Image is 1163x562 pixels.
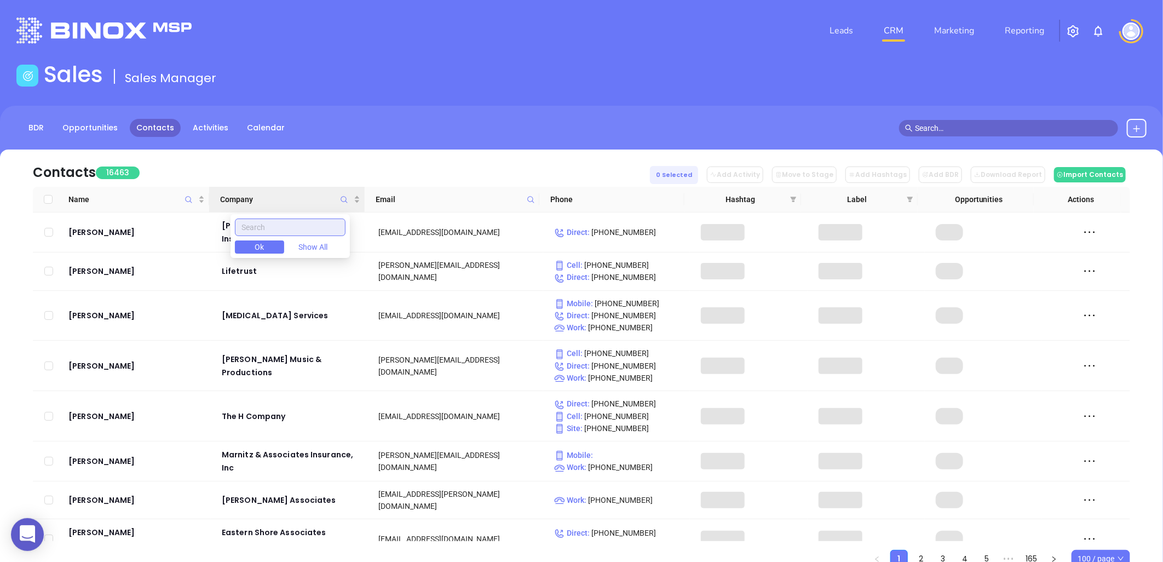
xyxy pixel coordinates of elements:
a: [PERSON_NAME] Music & Productions [222,353,363,379]
p: [PHONE_NUMBER] [554,309,686,322]
button: Add Activity [707,167,763,183]
a: [PERSON_NAME] [68,359,206,372]
span: Mobile : [554,451,593,460]
span: Direct : [554,541,590,549]
span: Cell : [554,261,583,269]
div: [EMAIL_ADDRESS][DOMAIN_NAME] [378,226,539,238]
input: Search [235,219,346,236]
span: Cell : [554,349,583,358]
div: 0 Selected [650,166,698,184]
a: Contacts [130,119,181,137]
a: Opportunities [56,119,124,137]
img: iconSetting [1067,25,1080,38]
input: Search… [915,122,1112,134]
a: Eastern Shore Associates Insurance Agency [222,526,363,552]
a: [PERSON_NAME][DEMOGRAPHIC_DATA] [68,526,206,552]
p: [PHONE_NUMBER] [554,322,686,334]
th: Opportunities [918,187,1034,213]
span: Work : [554,323,586,332]
div: [PERSON_NAME][EMAIL_ADDRESS][DOMAIN_NAME] [378,259,539,283]
span: filter [905,191,916,208]
div: Marnitz & Associates Insurance, Inc [222,448,363,474]
a: Reporting [1000,20,1049,42]
p: [PHONE_NUMBER] [554,494,686,506]
th: Phone [539,187,685,213]
a: [PERSON_NAME] Resources Insurance [222,219,363,245]
p: [PHONE_NUMBER] [554,297,686,309]
a: [MEDICAL_DATA] Services [222,309,363,322]
div: [EMAIL_ADDRESS][DOMAIN_NAME] [378,309,539,322]
span: filter [907,196,913,203]
a: The H Company [222,410,363,423]
p: [PHONE_NUMBER] [554,398,686,410]
div: Lifetrust [222,265,363,278]
a: BDR [22,119,50,137]
span: search [905,124,913,132]
div: [EMAIL_ADDRESS][DOMAIN_NAME] [378,410,539,422]
a: [PERSON_NAME] [68,410,206,423]
span: Show All [299,241,328,253]
h1: Sales [44,61,103,88]
img: logo [16,18,192,43]
span: Direct : [554,228,590,237]
span: Direct : [554,311,590,320]
p: [PHONE_NUMBER] [554,259,686,271]
a: [PERSON_NAME] [68,265,206,278]
th: Actions [1034,187,1121,213]
th: Company [209,187,364,213]
span: Hashtag [695,193,786,205]
span: Work : [554,463,586,472]
p: [PHONE_NUMBER] [554,360,686,372]
p: [PHONE_NUMBER] [554,539,686,551]
span: Direct : [554,399,590,408]
span: Company [220,193,351,205]
span: Name [68,193,197,205]
div: [PERSON_NAME] [68,226,206,239]
button: Add Hashtags [845,167,910,183]
div: [PERSON_NAME][EMAIL_ADDRESS][DOMAIN_NAME] [378,354,539,378]
a: [PERSON_NAME] [68,309,206,322]
span: Email [376,193,522,205]
button: Move to Stage [772,167,837,183]
a: Calendar [240,119,291,137]
a: [PERSON_NAME] [68,494,206,507]
p: [PHONE_NUMBER] [554,372,686,384]
button: Show All [289,240,338,254]
a: Activities [186,119,235,137]
p: [PHONE_NUMBER] [554,271,686,283]
span: Label [812,193,902,205]
th: Name [64,187,210,213]
span: filter [788,191,799,208]
button: Ok [235,240,284,254]
span: Ok [255,241,264,253]
span: Cell : [554,412,583,421]
span: Site : [554,424,583,433]
span: Direct : [554,273,590,282]
a: [PERSON_NAME] [68,455,206,468]
span: Mobile : [554,299,593,308]
div: Contacts [33,163,96,182]
a: [PERSON_NAME] Associates [222,494,363,507]
span: Direct : [554,362,590,370]
span: Work : [554,496,586,504]
a: Marketing [930,20,978,42]
a: CRM [879,20,908,42]
span: Sales Manager [125,70,216,87]
button: Add BDR [919,167,962,183]
span: Direct : [554,529,590,537]
div: [PERSON_NAME][EMAIL_ADDRESS][DOMAIN_NAME] [378,449,539,473]
div: [EMAIL_ADDRESS][PERSON_NAME][DOMAIN_NAME] [378,488,539,512]
img: user [1122,22,1140,40]
p: [PHONE_NUMBER] [554,410,686,422]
